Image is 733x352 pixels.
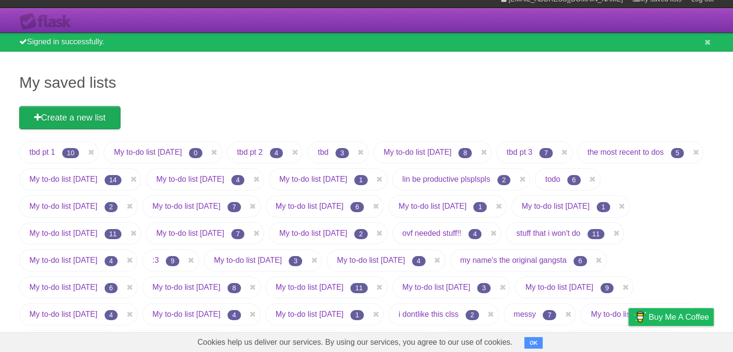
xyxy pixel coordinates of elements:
[350,283,368,293] span: 11
[466,310,479,320] span: 2
[473,202,487,212] span: 1
[227,310,241,320] span: 4
[633,309,646,325] img: Buy me a coffee
[335,148,349,158] span: 3
[279,175,347,183] a: My to-do list [DATE]
[29,202,97,210] a: My to-do list [DATE]
[289,256,302,266] span: 3
[514,310,536,318] a: messy
[525,283,593,291] a: My to-do list [DATE]
[543,310,556,320] span: 7
[19,13,77,30] div: Flask
[573,256,587,266] span: 6
[29,283,97,291] a: My to-do list [DATE]
[524,337,543,349] button: OK
[545,175,560,183] a: todo
[354,229,368,239] span: 2
[477,283,491,293] span: 3
[156,175,224,183] a: My to-do list [DATE]
[402,175,490,183] a: lin be productive plsplspls
[270,148,283,158] span: 4
[29,256,97,264] a: My to-do list [DATE]
[350,310,364,320] span: 1
[189,148,202,158] span: 0
[402,283,470,291] a: My to-do list [DATE]
[231,175,245,185] span: 4
[19,106,120,129] a: Create a new list
[567,175,581,185] span: 6
[412,256,426,266] span: 4
[152,202,220,210] a: My to-do list [DATE]
[521,202,589,210] a: My to-do list [DATE]
[354,175,368,185] span: 1
[105,229,122,239] span: 11
[276,283,344,291] a: My to-do list [DATE]
[237,148,263,156] a: tbd pt 2
[188,333,522,352] span: Cookies help us deliver our services. By using our services, you agree to our use of cookies.
[399,202,466,210] a: My to-do list [DATE]
[350,202,364,212] span: 6
[402,229,461,237] a: ovf needed stuff!!
[156,229,224,237] a: My to-do list [DATE]
[384,148,452,156] a: My to-do list [DATE]
[318,148,328,156] a: tbd
[506,148,532,156] a: tbd pt 3
[628,308,714,326] a: Buy me a coffee
[468,229,482,239] span: 4
[460,256,567,264] a: my name's the original gangsta
[539,148,553,158] span: 7
[29,175,97,183] a: My to-do list [DATE]
[597,202,610,212] span: 1
[29,148,55,156] a: tbd pt 1
[166,256,179,266] span: 9
[152,256,159,264] a: :3
[152,310,220,318] a: My to-do list [DATE]
[497,175,511,185] span: 2
[337,256,405,264] a: My to-do list [DATE]
[152,283,220,291] a: My to-do list [DATE]
[399,310,459,318] a: i dontlike this clss
[276,310,344,318] a: My to-do list [DATE]
[114,148,182,156] a: My to-do list [DATE]
[227,202,241,212] span: 7
[105,175,122,185] span: 14
[227,283,241,293] span: 8
[29,229,97,237] a: My to-do list [DATE]
[587,148,664,156] a: the most recent to dos
[105,202,118,212] span: 2
[516,229,580,237] a: stuff that i won't do
[458,148,472,158] span: 8
[105,310,118,320] span: 4
[591,310,659,318] a: My to-do list [DATE]
[276,202,344,210] a: My to-do list [DATE]
[600,283,614,293] span: 9
[279,229,347,237] a: My to-do list [DATE]
[19,71,714,94] h1: My saved lists
[105,283,118,293] span: 6
[62,148,80,158] span: 10
[649,309,709,325] span: Buy me a coffee
[105,256,118,266] span: 4
[214,256,282,264] a: My to-do list [DATE]
[587,229,605,239] span: 11
[231,229,245,239] span: 7
[29,310,97,318] a: My to-do list [DATE]
[671,148,684,158] span: 5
